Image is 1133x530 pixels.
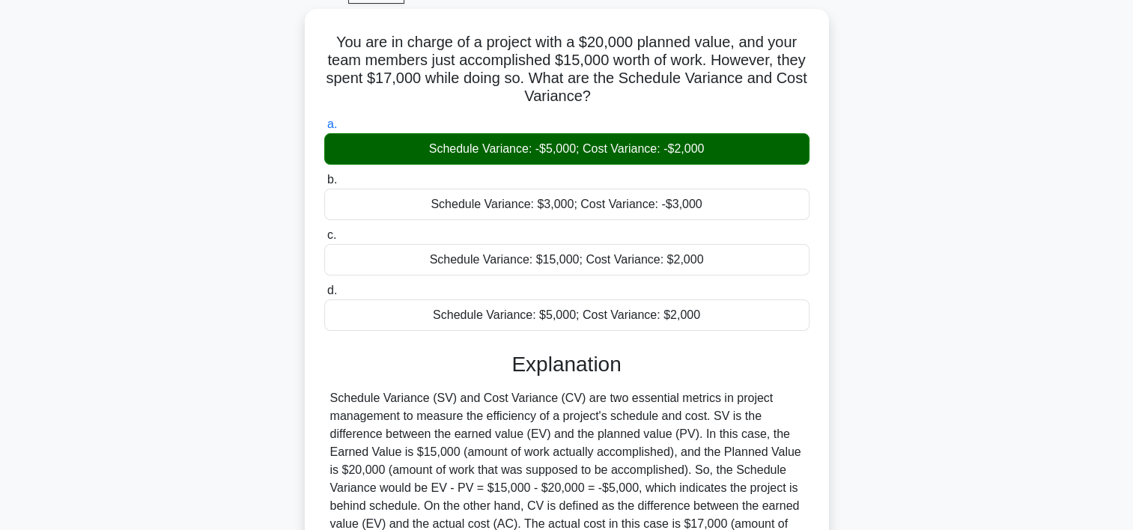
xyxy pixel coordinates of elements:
[327,173,337,186] span: b.
[327,118,337,130] span: a.
[327,284,337,296] span: d.
[324,189,809,220] div: Schedule Variance: $3,000; Cost Variance: -$3,000
[324,244,809,275] div: Schedule Variance: $15,000; Cost Variance: $2,000
[324,299,809,331] div: Schedule Variance: $5,000; Cost Variance: $2,000
[323,33,811,106] h5: You are in charge of a project with a $20,000 planned value, and your team members just accomplis...
[324,133,809,165] div: Schedule Variance: -$5,000; Cost Variance: -$2,000
[333,352,801,377] h3: Explanation
[327,228,336,241] span: c.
